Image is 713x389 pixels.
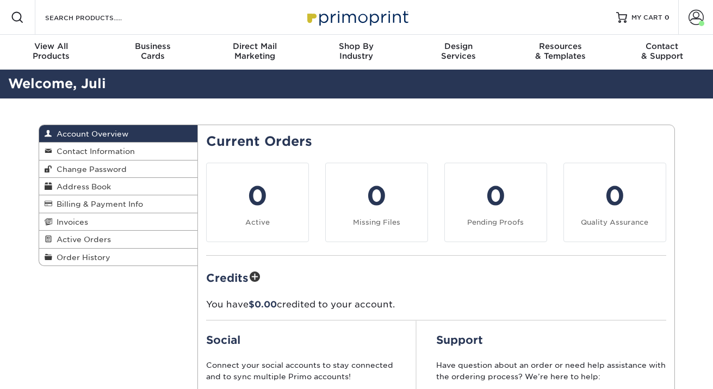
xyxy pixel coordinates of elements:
a: Account Overview [39,125,198,143]
h2: Social [206,334,396,347]
div: 0 [332,176,421,215]
h2: Current Orders [206,134,666,150]
input: SEARCH PRODUCTS..... [44,11,150,24]
div: & Support [611,41,713,61]
span: Active Orders [52,235,111,244]
span: Contact [611,41,713,51]
div: Industry [306,41,407,61]
a: 0 Active [206,163,309,242]
a: Contact Information [39,143,198,160]
span: Order History [52,253,110,262]
a: 0 Quality Assurance [563,163,666,242]
a: Order History [39,249,198,265]
a: Address Book [39,178,198,195]
span: MY CART [631,13,662,22]
p: You have credited to your account. [206,298,666,311]
span: Resources [509,41,611,51]
div: Marketing [204,41,306,61]
a: Billing & Payment Info [39,195,198,213]
img: Primoprint [302,5,411,29]
div: 0 [451,176,540,215]
a: Resources& Templates [509,35,611,70]
span: Address Book [52,182,111,191]
div: 0 [571,176,659,215]
a: Shop ByIndustry [306,35,407,70]
p: Have question about an order or need help assistance with the ordering process? We’re here to help: [436,360,666,382]
h2: Support [436,334,666,347]
a: 0 Missing Files [325,163,428,242]
a: Change Password [39,160,198,178]
small: Active [245,218,270,226]
div: Services [407,41,509,61]
h2: Credits [206,269,666,286]
span: Business [102,41,203,51]
span: Shop By [306,41,407,51]
span: Billing & Payment Info [52,200,143,208]
a: Contact& Support [611,35,713,70]
span: $0.00 [249,299,277,310]
a: BusinessCards [102,35,203,70]
p: Connect your social accounts to stay connected and to sync multiple Primo accounts! [206,360,396,382]
span: Account Overview [52,129,128,138]
div: Cards [102,41,203,61]
span: Contact Information [52,147,135,156]
a: DesignServices [407,35,509,70]
a: Direct MailMarketing [204,35,306,70]
span: Direct Mail [204,41,306,51]
span: 0 [665,14,669,21]
a: Invoices [39,213,198,231]
span: Invoices [52,218,88,226]
a: 0 Pending Proofs [444,163,547,242]
small: Quality Assurance [581,218,648,226]
small: Missing Files [353,218,400,226]
span: Change Password [52,165,127,174]
div: 0 [213,176,302,215]
span: Design [407,41,509,51]
small: Pending Proofs [467,218,524,226]
a: Active Orders [39,231,198,248]
div: & Templates [509,41,611,61]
